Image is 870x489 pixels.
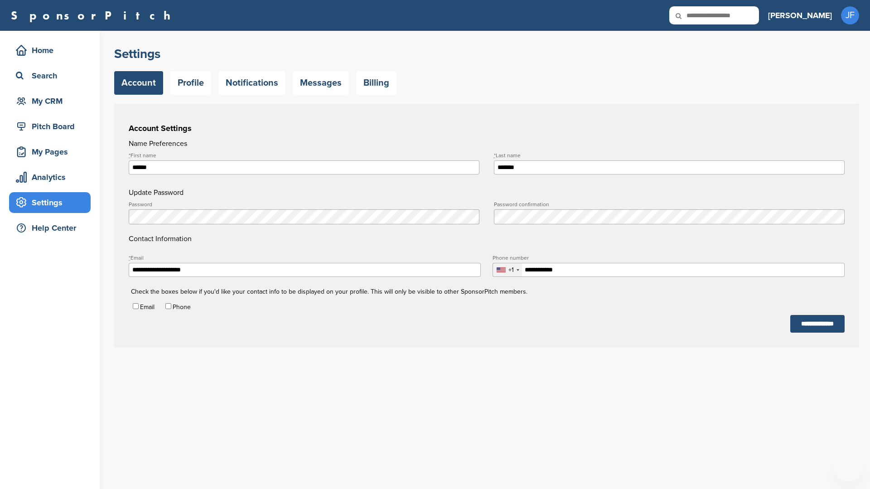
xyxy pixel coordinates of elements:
h4: Name Preferences [129,138,845,149]
h2: Settings [114,46,859,62]
div: Home [14,42,91,58]
a: Billing [356,71,396,95]
h4: Contact Information [129,202,845,244]
div: My Pages [14,144,91,160]
a: Account [114,71,163,95]
label: Password confirmation [494,202,845,207]
a: My CRM [9,91,91,111]
a: SponsorPitch [11,10,176,21]
h3: Account Settings [129,122,845,135]
a: Help Center [9,218,91,238]
label: Phone number [493,255,844,261]
label: Email [129,255,480,261]
a: My Pages [9,141,91,162]
div: Help Center [14,220,91,236]
label: Email [140,303,155,311]
abbr: required [129,255,130,261]
div: +1 [508,267,514,273]
a: Messages [293,71,349,95]
div: Selected country [493,263,522,276]
abbr: required [129,152,130,159]
h4: Update Password [129,187,845,198]
label: Password [129,202,479,207]
div: Analytics [14,169,91,185]
label: First name [129,153,479,158]
a: Notifications [218,71,285,95]
h3: [PERSON_NAME] [768,9,832,22]
iframe: Button to launch messaging window [834,453,863,482]
span: JF [841,6,859,24]
label: Last name [494,153,845,158]
a: Settings [9,192,91,213]
div: Pitch Board [14,118,91,135]
a: Pitch Board [9,116,91,137]
a: Profile [170,71,211,95]
a: [PERSON_NAME] [768,5,832,25]
a: Analytics [9,167,91,188]
a: Search [9,65,91,86]
div: My CRM [14,93,91,109]
label: Phone [173,303,191,311]
abbr: required [494,152,496,159]
div: Settings [14,194,91,211]
div: Search [14,68,91,84]
a: Home [9,40,91,61]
